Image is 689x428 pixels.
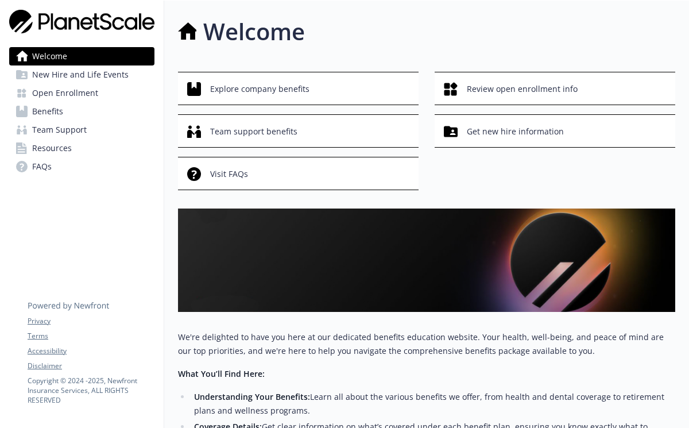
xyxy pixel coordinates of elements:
a: Open Enrollment [9,84,154,102]
button: Get new hire information [435,114,675,148]
span: FAQs [32,157,52,176]
span: Benefits [32,102,63,121]
button: Review open enrollment info [435,72,675,105]
span: Welcome [32,47,67,65]
span: Resources [32,139,72,157]
strong: What You’ll Find Here: [178,368,265,379]
a: Accessibility [28,346,154,356]
p: Copyright © 2024 - 2025 , Newfront Insurance Services, ALL RIGHTS RESERVED [28,376,154,405]
li: Learn all about the various benefits we offer, from health and dental coverage to retirement plan... [191,390,675,418]
a: New Hire and Life Events [9,65,154,84]
span: Visit FAQs [210,163,248,185]
a: Welcome [9,47,154,65]
span: Explore company benefits [210,78,309,100]
strong: Understanding Your Benefits: [194,391,310,402]
a: Privacy [28,316,154,326]
span: Team support benefits [210,121,297,142]
h1: Welcome [203,14,305,49]
span: New Hire and Life Events [32,65,129,84]
a: Terms [28,331,154,341]
a: Benefits [9,102,154,121]
img: overview page banner [178,209,675,312]
span: Get new hire information [467,121,564,142]
p: We're delighted to have you here at our dedicated benefits education website. Your health, well-b... [178,330,675,358]
span: Open Enrollment [32,84,98,102]
a: Team Support [9,121,154,139]
button: Visit FAQs [178,157,419,190]
button: Explore company benefits [178,72,419,105]
span: Team Support [32,121,87,139]
a: Disclaimer [28,361,154,371]
button: Team support benefits [178,114,419,148]
a: FAQs [9,157,154,176]
a: Resources [9,139,154,157]
span: Review open enrollment info [467,78,578,100]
